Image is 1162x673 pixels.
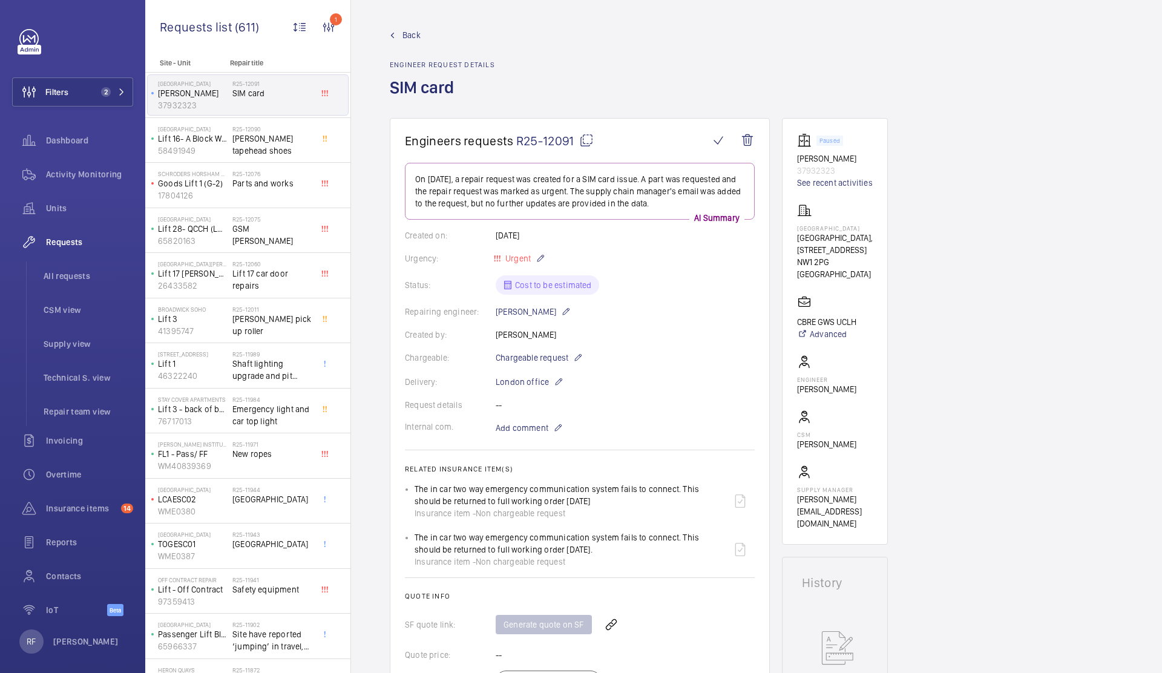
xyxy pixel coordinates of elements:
[232,80,312,87] h2: R25-12091
[516,133,594,148] span: R25-12091
[496,352,568,364] span: Chargeable request
[158,550,228,562] p: WME0387
[158,306,228,313] p: Broadwick Soho
[158,268,228,280] p: Lift 17 [PERSON_NAME]
[232,396,312,403] h2: R25-11984
[797,256,873,280] p: NW1 2PG [GEOGRAPHIC_DATA]
[101,87,111,97] span: 2
[44,270,133,282] span: All requests
[797,225,873,232] p: [GEOGRAPHIC_DATA]
[496,422,548,434] span: Add comment
[232,538,312,550] span: [GEOGRAPHIC_DATA]
[232,493,312,505] span: [GEOGRAPHIC_DATA]
[232,125,312,133] h2: R25-12090
[476,507,565,519] span: Non chargeable request
[158,596,228,608] p: 97359413
[415,507,476,519] span: Insurance item -
[46,536,133,548] span: Reports
[689,212,744,224] p: AI Summary
[158,235,228,247] p: 65820163
[160,19,235,34] span: Requests list
[232,621,312,628] h2: R25-11902
[107,604,123,616] span: Beta
[797,438,856,450] p: [PERSON_NAME]
[802,577,868,589] h1: History
[158,628,228,640] p: Passenger Lift Block C
[797,177,873,189] a: See recent activities
[232,170,312,177] h2: R25-12076
[232,133,312,157] span: [PERSON_NAME] tapehead shoes
[44,372,133,384] span: Technical S. view
[158,145,228,157] p: 58491949
[158,396,228,403] p: Stay Cover apartments
[496,304,571,319] p: [PERSON_NAME]
[390,61,495,69] h2: Engineer request details
[158,99,228,111] p: 37932323
[232,531,312,538] h2: R25-11943
[44,338,133,350] span: Supply view
[797,133,816,148] img: elevator.svg
[415,173,744,209] p: On [DATE], a repair request was created for a SIM card issue. A part was requested and the repair...
[158,280,228,292] p: 26433582
[797,376,856,383] p: Engineer
[405,133,514,148] span: Engineers requests
[232,87,312,99] span: SIM card
[496,375,563,389] p: London office
[158,223,228,235] p: Lift 28- QCCH (LH) Building 101
[158,460,228,472] p: WM40839369
[797,486,873,493] p: Supply manager
[121,504,133,513] span: 14
[405,465,755,473] h2: Related insurance item(s)
[797,383,856,395] p: [PERSON_NAME]
[797,316,856,328] p: CBRE GWS UCLH
[232,177,312,189] span: Parts and works
[158,125,228,133] p: [GEOGRAPHIC_DATA]
[46,570,133,582] span: Contacts
[158,170,228,177] p: Schroders Horsham Holmwood ([GEOGRAPHIC_DATA])
[44,405,133,418] span: Repair team view
[158,448,228,460] p: FL1 - Pass/ FF
[46,202,133,214] span: Units
[797,232,873,256] p: [GEOGRAPHIC_DATA], [STREET_ADDRESS]
[158,189,228,202] p: 17804126
[46,502,116,514] span: Insurance items
[46,168,133,180] span: Activity Monitoring
[797,328,856,340] a: Advanced
[145,59,225,67] p: Site - Unit
[797,165,873,177] p: 37932323
[402,29,421,41] span: Back
[158,415,228,427] p: 76717013
[390,76,495,118] h1: SIM card
[232,223,312,247] span: GSM [PERSON_NAME]
[158,177,228,189] p: Goods Lift 1 (G-2)
[232,403,312,427] span: Emergency light and car top light
[232,358,312,382] span: Shaft lighting upgrade and pit floors to be painted
[415,556,476,568] span: Insurance item -
[158,313,228,325] p: Lift 3
[46,435,133,447] span: Invoicing
[158,486,228,493] p: [GEOGRAPHIC_DATA]
[232,583,312,596] span: Safety equipment
[476,556,565,568] span: Non chargeable request
[158,621,228,628] p: [GEOGRAPHIC_DATA]
[232,628,312,652] span: Site have reported ‘jumping’ in travel, recommend hydraulic specialist to investigate further
[158,576,228,583] p: Off Contract Repair
[158,441,228,448] p: [PERSON_NAME] Institute
[44,304,133,316] span: CSM view
[232,268,312,292] span: Lift 17 car door repairs
[158,87,228,99] p: [PERSON_NAME]
[232,441,312,448] h2: R25-11971
[27,635,36,648] p: RF
[503,254,531,263] span: Urgent
[158,493,228,505] p: LCAESC02
[158,325,228,337] p: 41395747
[46,468,133,481] span: Overtime
[232,448,312,460] span: New ropes
[45,86,68,98] span: Filters
[46,236,133,248] span: Requests
[797,153,873,165] p: [PERSON_NAME]
[230,59,310,67] p: Repair title
[158,260,228,268] p: [GEOGRAPHIC_DATA][PERSON_NAME]
[819,139,840,143] p: Paused
[158,531,228,538] p: [GEOGRAPHIC_DATA]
